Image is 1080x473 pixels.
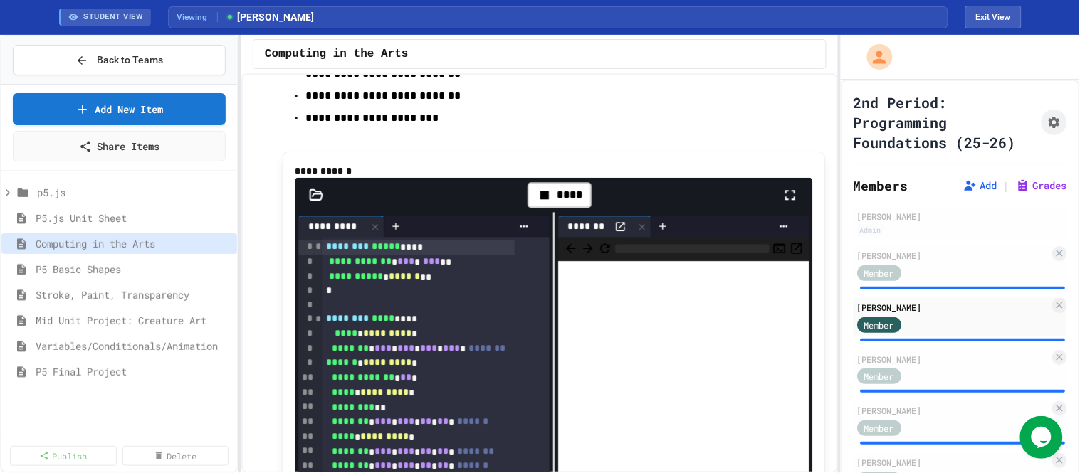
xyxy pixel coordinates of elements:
span: Computing in the Arts [36,236,231,251]
h2: Members [854,176,908,196]
button: Grades [1016,179,1067,193]
h1: 2nd Period: Programming Foundations (25-26) [854,92,1037,152]
a: Add New Item [13,93,226,125]
button: Open in new tab [790,240,804,257]
span: STUDENT VIEW [84,11,144,23]
span: Back to Teams [97,53,163,68]
div: [PERSON_NAME] [858,249,1051,262]
button: Console [772,240,787,257]
span: Variables/Conditionals/Animation [36,339,231,354]
div: [PERSON_NAME] [858,404,1051,417]
button: Refresh [598,240,612,257]
span: Member [865,422,895,435]
span: Back [564,240,578,257]
span: p5.js [37,185,231,200]
span: Forward [581,240,595,257]
div: [PERSON_NAME] [858,456,1051,469]
a: Publish [10,446,117,466]
div: My Account [852,41,896,73]
button: Assignment Settings [1042,110,1067,135]
span: Member [865,267,895,280]
div: Admin [858,224,885,236]
span: [PERSON_NAME] [225,10,315,25]
button: Back to Teams [13,45,226,75]
div: [PERSON_NAME] [858,301,1051,314]
button: Exit student view [965,6,1022,28]
span: Member [865,370,895,383]
span: Member [865,319,895,331]
span: Computing in the Arts [265,46,409,63]
div: [PERSON_NAME] [858,210,1064,223]
span: P5 Basic Shapes [36,262,231,277]
span: P5 Final Project [36,364,231,379]
div: [PERSON_NAME] [858,353,1051,366]
iframe: chat widget [1020,416,1066,459]
a: Share Items [13,131,226,161]
button: Add [963,179,997,193]
span: Stroke, Paint, Transparency [36,287,231,302]
span: | [1003,177,1010,194]
span: P5.js Unit Sheet [36,211,231,225]
span: Viewing [177,11,218,23]
a: Delete [122,446,229,466]
span: Mid Unit Project: Creature Art [36,313,231,328]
